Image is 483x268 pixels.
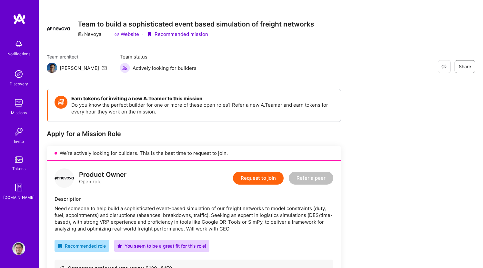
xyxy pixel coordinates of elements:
[15,156,23,163] img: tokens
[133,65,196,71] span: Actively looking for builders
[10,80,28,87] div: Discovery
[55,168,74,188] img: logo
[12,96,25,109] img: teamwork
[114,31,139,38] a: Website
[58,242,106,249] div: Recommended role
[12,38,25,50] img: bell
[13,13,26,25] img: logo
[58,244,62,248] i: icon RecommendedBadge
[441,64,447,69] i: icon EyeClosed
[11,242,27,255] a: User Avatar
[60,65,99,71] div: [PERSON_NAME]
[12,242,25,255] img: User Avatar
[47,130,341,138] div: Apply for a Mission Role
[47,53,107,60] span: Team architect
[71,102,334,115] p: Do you know the perfect builder for one or more of these open roles? Refer a new A.Teamer and ear...
[11,109,27,116] div: Missions
[120,53,196,60] span: Team status
[233,172,284,185] button: Request to join
[78,20,314,28] h3: Team to build a sophisticated event based simulation of freight networks
[102,65,107,70] i: icon Mail
[3,194,35,201] div: [DOMAIN_NAME]
[117,244,122,248] i: icon PurpleStar
[14,138,24,145] div: Invite
[78,31,101,38] div: Nevoya
[12,181,25,194] img: guide book
[147,32,152,37] i: icon PurpleRibbon
[79,171,126,178] div: Product Owner
[55,196,333,202] div: Description
[47,63,57,73] img: Team Architect
[71,96,334,102] h4: Earn tokens for inviting a new A.Teamer to this mission
[120,63,130,73] img: Actively looking for builders
[117,242,206,249] div: You seem to be a great fit for this role!
[12,68,25,80] img: discovery
[12,165,25,172] div: Tokens
[79,171,126,185] div: Open role
[147,31,208,38] div: Recommended mission
[7,50,30,57] div: Notifications
[55,205,333,232] div: Need someone to help build a sophisticated event-based simulation of our freight networks to mode...
[47,27,70,31] img: Company Logo
[55,96,67,109] img: Token icon
[47,146,341,161] div: We’re actively looking for builders. This is the best time to request to join.
[142,31,144,38] div: ·
[12,125,25,138] img: Invite
[455,60,475,73] button: Share
[459,63,471,70] span: Share
[289,172,333,185] button: Refer a peer
[78,32,83,37] i: icon CompanyGray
